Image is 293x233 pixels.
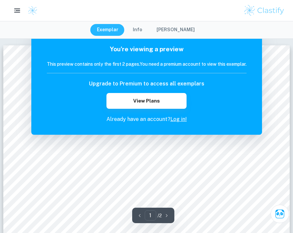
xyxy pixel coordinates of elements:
[150,24,201,36] button: [PERSON_NAME]
[89,80,204,88] h6: Upgrade to Premium to access all exemplars
[271,205,289,223] button: Ask Clai
[170,116,187,122] a: Log in!
[243,4,285,17] img: Clastify logo
[24,6,38,15] a: Clastify logo
[126,24,149,36] button: Info
[28,6,38,15] img: Clastify logo
[106,93,186,109] button: View Plans
[47,115,247,123] p: Already have an account?
[90,24,125,36] button: Exemplar
[47,44,247,54] h5: You're viewing a preview
[47,60,247,68] h6: This preview contains only the first 2 pages. You need a premium account to view this exemplar.
[158,212,162,219] p: / 2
